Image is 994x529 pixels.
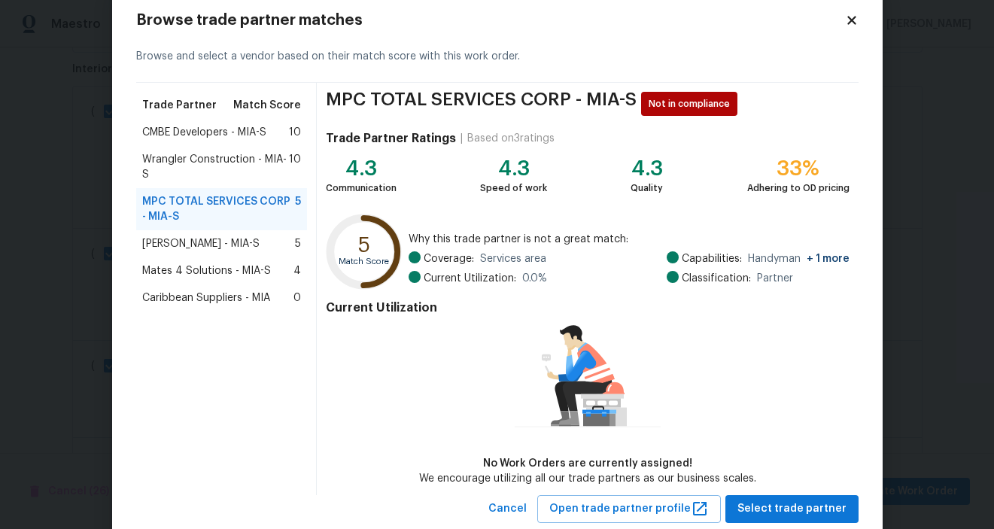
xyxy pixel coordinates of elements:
[419,471,756,486] div: We encourage utilizing all our trade partners as our business scales.
[295,236,301,251] span: 5
[326,131,456,146] h4: Trade Partner Ratings
[682,251,742,266] span: Capabilities:
[326,181,397,196] div: Communication
[482,495,533,523] button: Cancel
[649,96,736,111] span: Not in compliance
[467,131,555,146] div: Based on 3 ratings
[456,131,467,146] div: |
[549,500,709,518] span: Open trade partner profile
[289,152,301,182] span: 10
[136,13,845,28] h2: Browse trade partner matches
[419,456,756,471] div: No Work Orders are currently assigned!
[142,152,290,182] span: Wrangler Construction - MIA-S
[682,271,751,286] span: Classification:
[631,161,663,176] div: 4.3
[409,232,850,247] span: Why this trade partner is not a great match:
[747,161,850,176] div: 33%
[142,98,217,113] span: Trade Partner
[142,263,271,278] span: Mates 4 Solutions - MIA-S
[748,251,850,266] span: Handyman
[480,181,547,196] div: Speed of work
[488,500,527,518] span: Cancel
[339,257,390,266] text: Match Score
[747,181,850,196] div: Adhering to OD pricing
[293,290,301,306] span: 0
[358,235,370,256] text: 5
[424,251,474,266] span: Coverage:
[480,251,546,266] span: Services area
[424,271,516,286] span: Current Utilization:
[293,263,301,278] span: 4
[142,125,266,140] span: CMBE Developers - MIA-S
[233,98,301,113] span: Match Score
[289,125,301,140] span: 10
[725,495,859,523] button: Select trade partner
[142,194,296,224] span: MPC TOTAL SERVICES CORP - MIA-S
[522,271,547,286] span: 0.0 %
[142,236,260,251] span: [PERSON_NAME] - MIA-S
[142,290,270,306] span: Caribbean Suppliers - MIA
[295,194,301,224] span: 5
[807,254,850,264] span: + 1 more
[326,300,849,315] h4: Current Utilization
[737,500,847,518] span: Select trade partner
[537,495,721,523] button: Open trade partner profile
[136,31,859,83] div: Browse and select a vendor based on their match score with this work order.
[480,161,547,176] div: 4.3
[757,271,793,286] span: Partner
[326,92,637,116] span: MPC TOTAL SERVICES CORP - MIA-S
[631,181,663,196] div: Quality
[326,161,397,176] div: 4.3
